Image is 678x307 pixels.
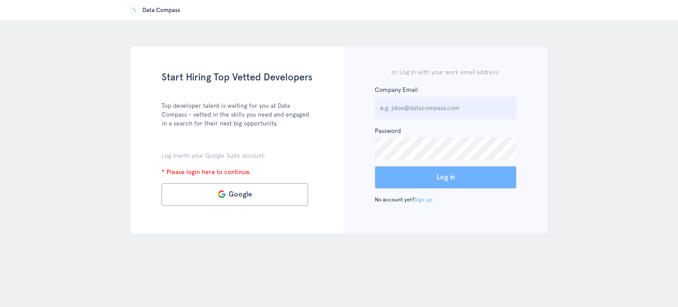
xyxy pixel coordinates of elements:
[375,126,401,135] label: Password
[162,151,313,160] p: with your Google Suite account:
[375,68,516,76] h6: or Log In with your work email address:
[162,183,308,206] button: Google
[218,190,226,198] img: google logo
[375,85,418,94] label: Company Email
[229,189,252,199] span: Google
[162,73,313,82] h2: Start Hiring Top Vetted Developers
[162,167,313,176] p: * Please login here to continue.
[162,101,313,128] p: Top developer talent is waiting for you at Data Compass - vetted in the skills you need and engag...
[375,97,516,119] input: e.g. jdoe@datacompass.com
[375,196,516,204] p: No account yet?
[414,197,432,203] a: Sign up
[130,5,181,15] img: DC Assessment logo
[375,166,516,189] button: Log in
[162,152,178,159] span: Log In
